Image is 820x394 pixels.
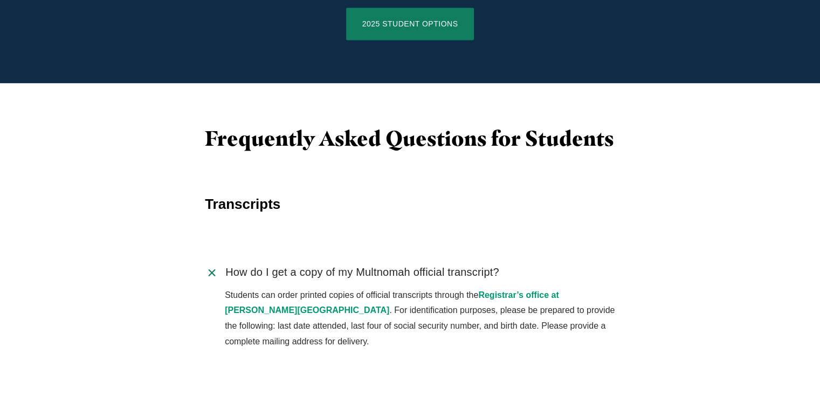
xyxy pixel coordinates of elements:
[225,290,559,315] a: Registrar’s office at [PERSON_NAME][GEOGRAPHIC_DATA]
[205,194,615,214] h4: Transcripts
[346,8,474,40] a: 2025 Student Options
[225,288,615,350] p: Students can order printed copies of official transcripts through the . For identification purpos...
[205,126,615,151] h3: Frequently Asked Questions for Students
[225,266,499,279] span: How do I get a copy of my Multnomah official transcript?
